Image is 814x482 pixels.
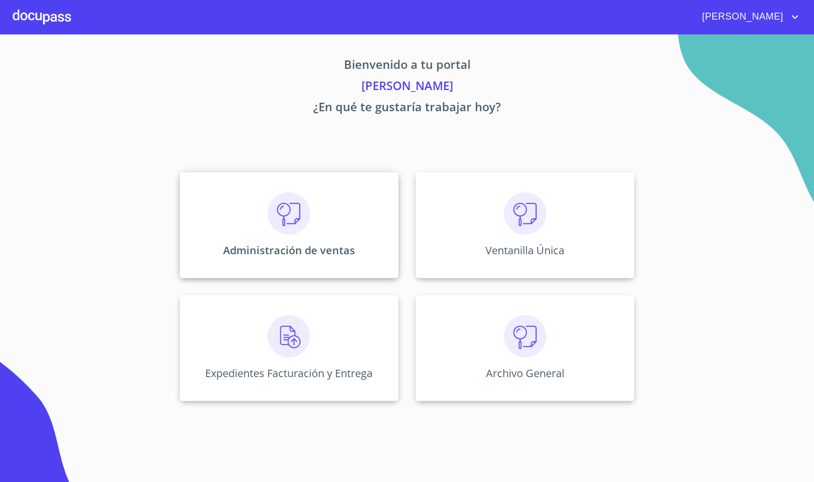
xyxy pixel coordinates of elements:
p: Archivo General [486,366,564,380]
img: consulta.png [268,192,310,235]
p: Ventanilla Única [485,243,564,257]
img: carga.png [268,315,310,358]
p: Bienvenido a tu portal [81,56,733,77]
img: consulta.png [504,192,546,235]
img: consulta.png [504,315,546,358]
p: Expedientes Facturación y Entrega [205,366,373,380]
p: [PERSON_NAME] [81,77,733,98]
button: account of current user [694,8,801,25]
p: ¿En qué te gustaría trabajar hoy? [81,98,733,119]
p: Administración de ventas [223,243,355,257]
span: [PERSON_NAME] [694,8,789,25]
